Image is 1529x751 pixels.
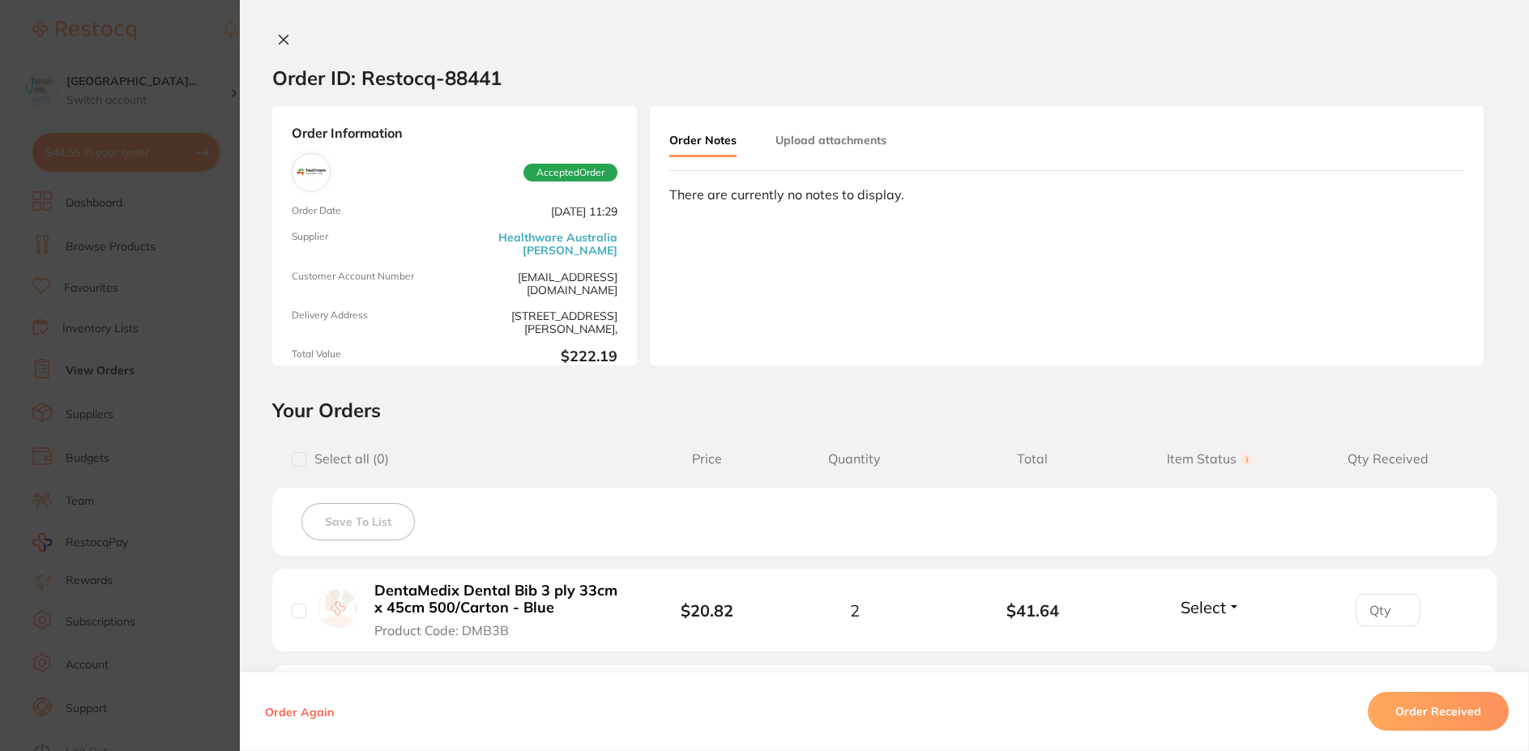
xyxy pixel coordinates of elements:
[775,126,886,155] button: Upload attachments
[1356,594,1420,626] input: Qty
[669,187,1464,202] div: There are currently no notes to display.
[681,600,733,621] b: $20.82
[260,704,339,719] button: Order Again
[944,451,1121,467] span: Total
[1121,451,1299,467] span: Item Status
[318,589,357,628] img: DentaMedix Dental Bib 3 ply 33cm x 45cm 500/Carton - Blue
[461,348,617,365] b: $222.19
[369,582,622,638] button: DentaMedix Dental Bib 3 ply 33cm x 45cm 500/Carton - Blue Product Code: DMB3B
[461,231,617,257] a: Healthware Australia [PERSON_NAME]
[461,205,617,218] span: [DATE] 11:29
[292,126,617,140] strong: Order Information
[296,157,327,188] img: Healthware Australia Ridley
[461,309,617,335] span: [STREET_ADDRESS][PERSON_NAME],
[292,309,448,335] span: Delivery Address
[1176,597,1245,617] button: Select
[374,582,617,616] b: DentaMedix Dental Bib 3 ply 33cm x 45cm 500/Carton - Blue
[944,601,1121,620] b: $41.64
[374,623,509,638] span: Product Code: DMB3B
[1181,597,1226,617] span: Select
[272,66,502,90] h2: Order ID: Restocq- 88441
[292,231,448,257] span: Supplier
[523,164,617,181] span: Accepted Order
[301,503,415,540] button: Save To List
[272,398,1497,422] h2: Your Orders
[461,271,617,297] span: [EMAIL_ADDRESS][DOMAIN_NAME]
[766,451,943,467] span: Quantity
[292,348,448,365] span: Total Value
[292,271,448,297] span: Customer Account Number
[1368,692,1509,731] button: Order Received
[292,205,448,218] span: Order Date
[647,451,766,467] span: Price
[1300,451,1477,467] span: Qty Received
[669,126,737,157] button: Order Notes
[306,451,389,467] span: Select all ( 0 )
[850,601,860,620] span: 2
